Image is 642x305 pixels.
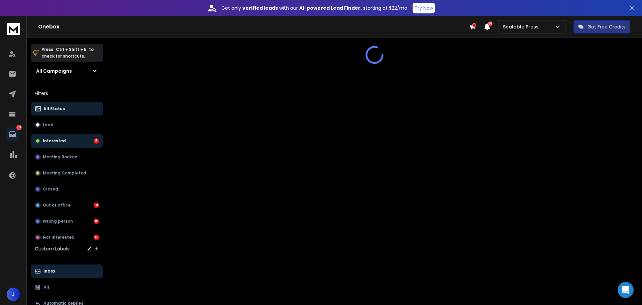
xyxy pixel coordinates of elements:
div: 5 [94,138,99,144]
button: Meeting Booked [31,150,103,164]
p: Press to check for shortcuts. [41,46,94,60]
p: Meeting Booked [43,154,78,160]
button: Not Interested316 [31,231,103,244]
span: 50 [488,21,493,26]
div: 16 [94,219,99,224]
strong: verified leads [242,5,278,11]
button: Wrong person16 [31,215,103,228]
strong: AI-powered Lead Finder, [299,5,362,11]
button: J [7,288,20,301]
button: All [31,281,103,294]
img: logo [7,23,20,35]
span: Ctrl + Shift + k [55,46,87,53]
button: All Status [31,102,103,116]
button: Closed [31,182,103,196]
h3: Filters [31,89,103,98]
div: 316 [94,235,99,240]
p: Get only with our starting at $22/mo [221,5,407,11]
p: Get Free Credits [587,23,626,30]
h1: Onebox [38,23,469,31]
div: 14 [94,203,99,208]
p: Closed [43,186,58,192]
button: Interested5 [31,134,103,148]
p: Try Now [415,5,433,11]
button: Meeting Completed [31,166,103,180]
div: Open Intercom Messenger [618,282,634,298]
button: Out of office14 [31,199,103,212]
button: Get Free Credits [573,20,630,33]
p: 351 [16,125,22,130]
h3: Custom Labels [35,245,70,252]
p: Inbox [43,269,55,274]
p: All Status [43,106,65,111]
button: Lead [31,118,103,132]
p: Interested [43,138,66,144]
p: All [43,285,49,290]
p: Meeting Completed [43,170,86,176]
p: Wrong person [43,219,73,224]
button: Try Now [413,3,435,13]
p: Scalable Press [503,23,541,30]
p: Not Interested [43,235,75,240]
a: 351 [6,128,19,141]
p: Out of office [43,203,71,208]
p: Lead [43,122,53,128]
button: Inbox [31,264,103,278]
button: All Campaigns [31,64,103,78]
h1: All Campaigns [36,68,72,74]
